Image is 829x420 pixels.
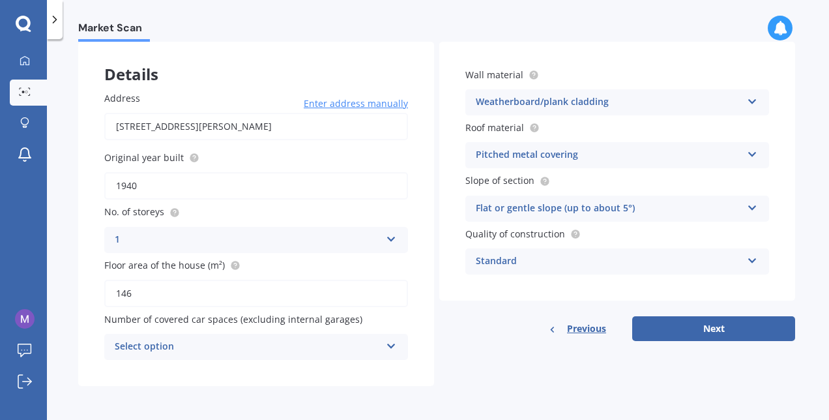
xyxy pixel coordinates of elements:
div: Select option [115,339,381,355]
div: Details [78,42,434,81]
span: Original year built [104,151,184,164]
span: Roof material [465,121,524,134]
span: No. of storeys [104,206,164,218]
span: Previous [567,319,606,338]
div: Flat or gentle slope (up to about 5°) [476,201,742,217]
div: Pitched metal covering [476,147,742,163]
span: Quality of construction [465,228,565,240]
button: Next [632,316,795,341]
div: Standard [476,254,742,269]
div: 1 [115,232,381,248]
span: Slope of section [465,175,534,187]
span: Address [104,92,140,104]
span: Market Scan [78,22,150,39]
input: Enter floor area [104,280,408,307]
div: Weatherboard/plank cladding [476,95,742,110]
input: Enter address [104,113,408,140]
span: Number of covered car spaces (excluding internal garages) [104,313,362,325]
span: Enter address manually [304,97,408,110]
span: Floor area of the house (m²) [104,259,225,271]
span: Wall material [465,68,523,81]
input: Enter year [104,172,408,200]
img: ACg8ocKBKywEnxsA9vttCE2bRLMgptIMO03FojNYvfhJoZNv-dL9ew=s96-c [15,309,35,329]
